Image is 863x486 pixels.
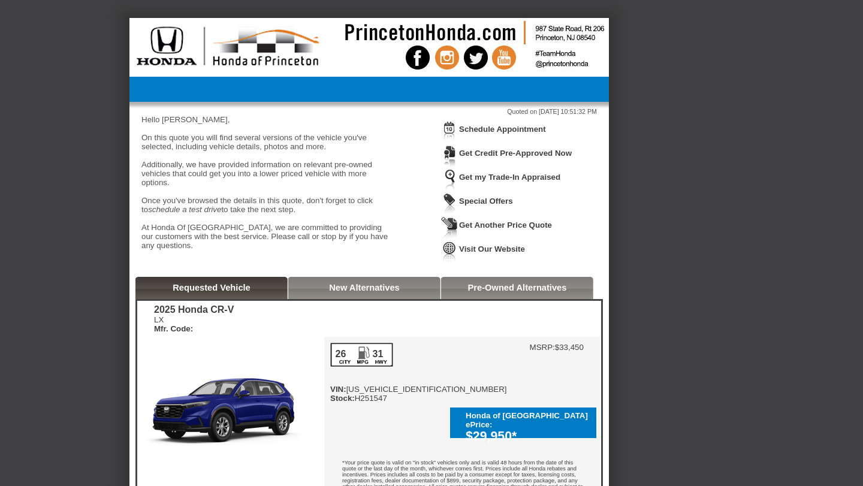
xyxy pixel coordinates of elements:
[137,337,324,477] img: 2025 Honda CR-V
[141,115,393,259] div: Hello [PERSON_NAME], On this quote you will find several versions of the vehicle you've selected,...
[141,108,597,115] div: Quoted on [DATE] 10:51:32 PM
[530,343,555,352] td: MSRP:
[555,343,584,352] td: $33,450
[334,349,347,360] div: 26
[459,125,546,134] a: Schedule Appointment
[441,145,458,167] img: Icon_CreditApproval.png
[148,205,221,214] em: schedule a test drive
[154,315,234,333] div: LX
[441,121,458,143] img: Icon_ScheduleAppointment.png
[330,394,355,403] b: Stock:
[154,324,193,333] b: Mfr. Code:
[459,244,525,253] a: Visit Our Website
[330,385,346,394] b: VIN:
[154,304,234,315] div: 2025 Honda CR-V
[466,411,590,429] div: Honda of [GEOGRAPHIC_DATA] ePrice:
[466,429,590,444] div: $29,950*
[173,283,251,292] a: Requested Vehicle
[329,283,400,292] a: New Alternatives
[441,193,458,215] img: Icon_WeeklySpecials.png
[468,283,567,292] a: Pre-Owned Alternatives
[459,173,560,182] a: Get my Trade-In Appraised
[330,343,507,403] div: [US_VEHICLE_IDENTIFICATION_NUMBER] H251547
[441,241,458,263] img: Icon_VisitWebsite.png
[441,217,458,239] img: Icon_GetQuote.png
[441,169,458,191] img: Icon_TradeInAppraisal.png
[459,221,552,230] a: Get Another Price Quote
[372,349,384,360] div: 31
[459,149,572,158] a: Get Credit Pre-Approved Now
[459,197,513,206] a: Special Offers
